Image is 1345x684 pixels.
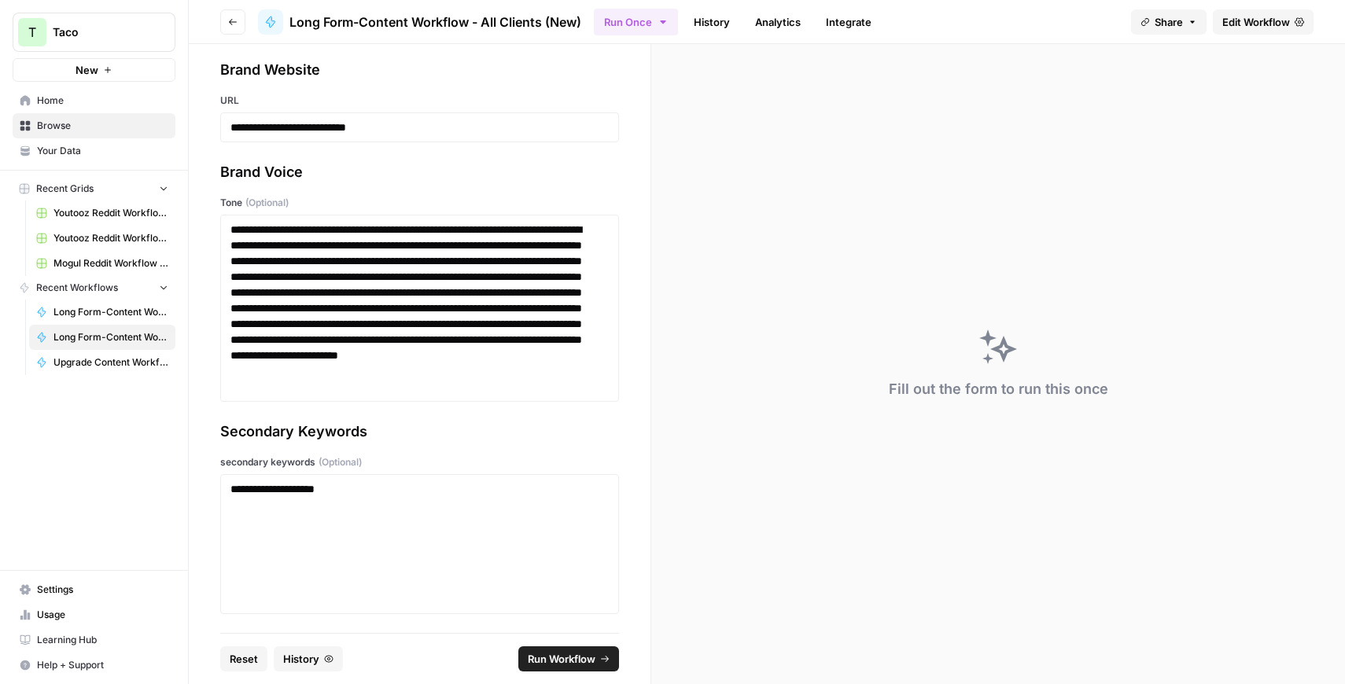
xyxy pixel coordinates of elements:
[29,251,175,276] a: Mogul Reddit Workflow Grid (1)
[1222,14,1290,30] span: Edit Workflow
[29,325,175,350] a: Long Form-Content Workflow - All Clients (New)
[13,88,175,113] a: Home
[274,646,343,671] button: History
[76,62,98,78] span: New
[13,627,175,653] a: Learning Hub
[13,138,175,164] a: Your Data
[283,651,319,667] span: History
[816,9,881,35] a: Integrate
[746,9,810,35] a: Analytics
[518,646,619,671] button: Run Workflow
[220,196,619,210] label: Tone
[13,13,175,52] button: Workspace: Taco
[13,177,175,200] button: Recent Grids
[220,161,619,183] div: Brand Voice
[53,256,168,270] span: Mogul Reddit Workflow Grid (1)
[29,200,175,226] a: Youtooz Reddit Workflow Grid (1)
[53,24,148,40] span: Taco
[53,231,168,245] span: Youtooz Reddit Workflow Grid
[220,59,619,81] div: Brand Website
[29,350,175,375] a: Upgrade Content Workflow - Nurx
[220,646,267,671] button: Reset
[37,633,168,647] span: Learning Hub
[37,144,168,158] span: Your Data
[53,330,168,344] span: Long Form-Content Workflow - All Clients (New)
[220,94,619,108] label: URL
[53,206,168,220] span: Youtooz Reddit Workflow Grid (1)
[289,13,581,31] span: Long Form-Content Workflow - All Clients (New)
[684,9,739,35] a: History
[220,455,619,469] label: secondary keywords
[13,602,175,627] a: Usage
[319,455,362,469] span: (Optional)
[37,658,168,672] span: Help + Support
[220,421,619,443] div: Secondary Keywords
[1131,9,1207,35] button: Share
[29,300,175,325] a: Long Form-Content Workflow - AI Clients (New)
[37,119,168,133] span: Browse
[37,94,168,108] span: Home
[37,583,168,597] span: Settings
[29,226,175,251] a: Youtooz Reddit Workflow Grid
[889,378,1108,400] div: Fill out the form to run this once
[13,113,175,138] a: Browse
[36,281,118,295] span: Recent Workflows
[13,58,175,82] button: New
[528,651,595,667] span: Run Workflow
[13,653,175,678] button: Help + Support
[230,651,258,667] span: Reset
[245,196,289,210] span: (Optional)
[53,355,168,370] span: Upgrade Content Workflow - Nurx
[53,305,168,319] span: Long Form-Content Workflow - AI Clients (New)
[37,608,168,622] span: Usage
[594,9,678,35] button: Run Once
[13,276,175,300] button: Recent Workflows
[28,23,36,42] span: T
[258,9,581,35] a: Long Form-Content Workflow - All Clients (New)
[13,577,175,602] a: Settings
[1155,14,1183,30] span: Share
[36,182,94,196] span: Recent Grids
[1213,9,1314,35] a: Edit Workflow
